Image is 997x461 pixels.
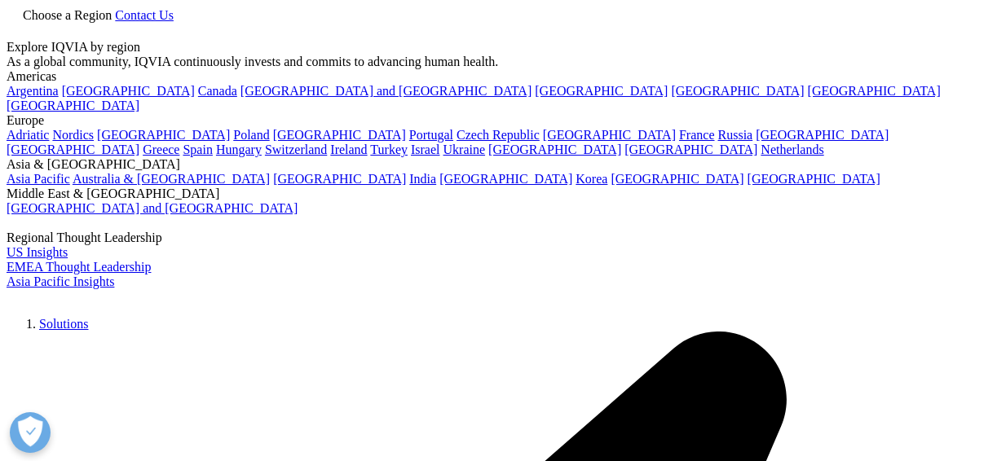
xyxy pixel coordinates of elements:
a: Solutions [39,317,88,331]
a: [GEOGRAPHIC_DATA] [273,128,406,142]
a: Nordics [52,128,94,142]
a: [GEOGRAPHIC_DATA] [273,172,406,186]
a: [GEOGRAPHIC_DATA] [439,172,572,186]
div: As a global community, IQVIA continuously invests and commits to advancing human health. [7,55,990,69]
a: Greece [143,143,179,156]
a: [GEOGRAPHIC_DATA] [611,172,743,186]
a: Ukraine [443,143,486,156]
a: [GEOGRAPHIC_DATA] [535,84,668,98]
a: [GEOGRAPHIC_DATA] and [GEOGRAPHIC_DATA] [240,84,532,98]
a: Asia Pacific [7,172,70,186]
a: Israel [411,143,440,156]
a: [GEOGRAPHIC_DATA] [488,143,621,156]
a: Ireland [330,143,367,156]
a: [GEOGRAPHIC_DATA] and [GEOGRAPHIC_DATA] [7,201,298,215]
div: Regional Thought Leadership [7,230,990,245]
a: Poland [233,128,269,142]
a: Turkey [370,143,408,156]
a: Portugal [409,128,453,142]
div: Middle East & [GEOGRAPHIC_DATA] [7,187,990,201]
a: [GEOGRAPHIC_DATA] [7,99,139,112]
a: [GEOGRAPHIC_DATA] [62,84,195,98]
a: [GEOGRAPHIC_DATA] [624,143,757,156]
a: Australia & [GEOGRAPHIC_DATA] [73,172,270,186]
a: Hungary [216,143,262,156]
a: Contact Us [115,8,174,22]
a: Argentina [7,84,59,98]
a: EMEA Thought Leadership [7,260,151,274]
a: Korea [576,172,607,186]
button: Open Preferences [10,412,51,453]
a: Asia Pacific Insights [7,274,114,288]
div: Americas [7,69,990,84]
a: [GEOGRAPHIC_DATA] [543,128,676,142]
a: [GEOGRAPHIC_DATA] [7,143,139,156]
div: Europe [7,113,990,128]
a: Adriatic [7,128,49,142]
a: [GEOGRAPHIC_DATA] [671,84,804,98]
a: Netherlands [761,143,823,156]
div: Asia & [GEOGRAPHIC_DATA] [7,157,990,172]
a: Russia [718,128,753,142]
a: Czech Republic [457,128,540,142]
div: Explore IQVIA by region [7,40,990,55]
a: [GEOGRAPHIC_DATA] [756,128,889,142]
a: [GEOGRAPHIC_DATA] [748,172,880,186]
a: India [409,172,436,186]
a: [GEOGRAPHIC_DATA] [97,128,230,142]
a: Canada [198,84,237,98]
span: Choose a Region [23,8,112,22]
a: Spain [183,143,212,156]
a: France [679,128,715,142]
a: [GEOGRAPHIC_DATA] [808,84,941,98]
a: Switzerland [265,143,327,156]
a: US Insights [7,245,68,259]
